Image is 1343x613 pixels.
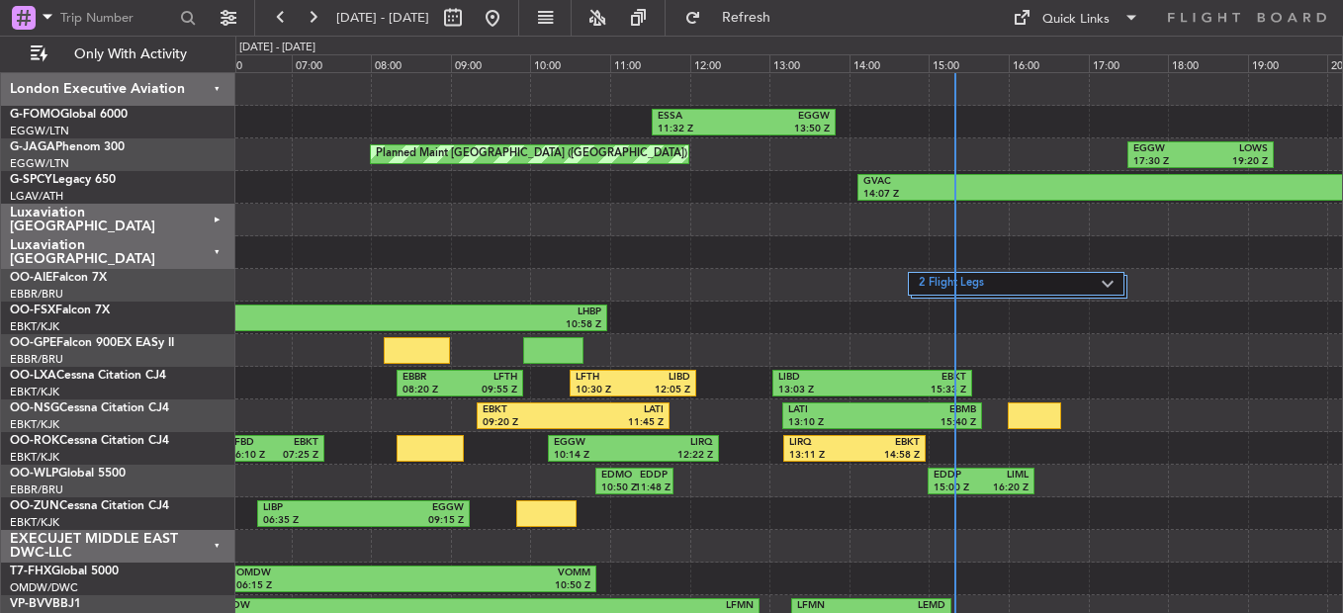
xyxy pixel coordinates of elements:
div: LFTH [460,371,517,385]
div: 10:14 Z [554,449,633,463]
div: 11:45 Z [573,416,664,430]
div: LIRQ [633,436,712,450]
div: 09:00 [451,54,531,72]
a: T7-FHXGlobal 5000 [10,566,119,577]
div: 06:10 Z [229,449,274,463]
div: LIML [981,469,1029,482]
a: OO-WLPGlobal 5500 [10,468,126,480]
span: G-JAGA [10,141,55,153]
span: OO-GPE [10,337,56,349]
a: OO-FSXFalcon 7X [10,305,110,316]
div: OMDW [236,567,413,580]
div: 19:00 [1248,54,1328,72]
span: G-FOMO [10,109,60,121]
div: 15:00 Z [934,482,981,495]
div: EGGW [554,436,633,450]
span: OO-NSG [10,402,59,414]
div: 19:20 Z [1201,155,1268,169]
div: Planned Maint [GEOGRAPHIC_DATA] ([GEOGRAPHIC_DATA]) [376,139,687,169]
a: EBBR/BRU [10,482,63,497]
span: G-SPCY [10,174,52,186]
a: EBKT/KJK [10,417,59,432]
span: OO-FSX [10,305,55,316]
div: 14:58 Z [854,449,920,463]
button: Refresh [675,2,794,34]
div: 11:48 Z [635,482,668,495]
span: OO-ZUN [10,500,59,512]
span: OO-LXA [10,370,56,382]
a: G-JAGAPhenom 300 [10,141,125,153]
div: LFMN [797,599,871,613]
a: EGGW/LTN [10,156,69,171]
div: 09:20 Z [483,416,574,430]
div: 13:00 [769,54,850,72]
a: EBKT/KJK [10,385,59,399]
div: 13:03 Z [778,384,872,397]
a: OO-GPEFalcon 900EX EASy II [10,337,174,349]
a: OO-NSGCessna Citation CJ4 [10,402,169,414]
div: 11:32 Z [658,123,744,136]
input: Trip Number [60,3,174,33]
a: OMDW/DWC [10,580,78,595]
div: EGGW [1133,142,1201,156]
div: EDDP [934,469,981,482]
span: OO-WLP [10,468,58,480]
a: G-FOMOGlobal 6000 [10,109,128,121]
div: LOWS [1201,142,1268,156]
a: EBBR/BRU [10,352,63,367]
div: ESSA [658,110,744,124]
div: LIBD [778,371,872,385]
div: 16:20 Z [981,482,1029,495]
div: LFTH [576,371,633,385]
div: LHBP [282,306,601,319]
div: 17:00 [1089,54,1169,72]
div: 15:33 Z [872,384,966,397]
div: EBBR [403,371,460,385]
div: EBKT [854,436,920,450]
div: 08:00 [371,54,451,72]
span: Only With Activity [51,47,209,61]
div: 09:55 Z [460,384,517,397]
span: [DATE] - [DATE] [336,9,429,27]
div: 12:05 Z [633,384,690,397]
div: EDDP [635,469,668,482]
div: 14:07 Z [863,188,1140,202]
div: 11:00 [610,54,690,72]
div: VOMM [413,567,590,580]
div: 13:11 Z [789,449,854,463]
a: OO-ROKCessna Citation CJ4 [10,435,169,447]
div: 08:20 Z [403,384,460,397]
div: 13:50 Z [744,123,830,136]
a: EBKT/KJK [10,515,59,530]
div: LIBP [263,501,364,515]
div: 13:10 Z [788,416,882,430]
a: OO-AIEFalcon 7X [10,272,107,284]
span: T7-FHX [10,566,51,577]
div: GVAC [863,175,1140,189]
a: G-SPCYLegacy 650 [10,174,116,186]
div: 16:00 [1009,54,1089,72]
span: OO-AIE [10,272,52,284]
button: Only With Activity [22,39,215,70]
div: 10:30 Z [576,384,633,397]
div: 10:00 [530,54,610,72]
div: EDMO [601,469,634,482]
div: LATI [788,403,882,417]
div: 10:50 Z [601,482,634,495]
a: OO-ZUNCessna Citation CJ4 [10,500,169,512]
button: Quick Links [1003,2,1149,34]
div: 06:15 Z [236,579,413,593]
div: EGGW [744,110,830,124]
div: 07:00 [292,54,372,72]
div: LIBD [633,371,690,385]
div: LEMD [871,599,945,613]
div: [DATE] - [DATE] [239,40,315,56]
label: 2 Flight Legs [919,276,1102,293]
div: 10:50 Z [413,579,590,593]
a: EBKT/KJK [10,450,59,465]
div: EBKT [274,436,318,450]
img: arrow-gray.svg [1102,280,1114,288]
div: 10:58 Z [282,318,601,332]
div: OMDW [216,599,485,613]
div: 15:00 [929,54,1009,72]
